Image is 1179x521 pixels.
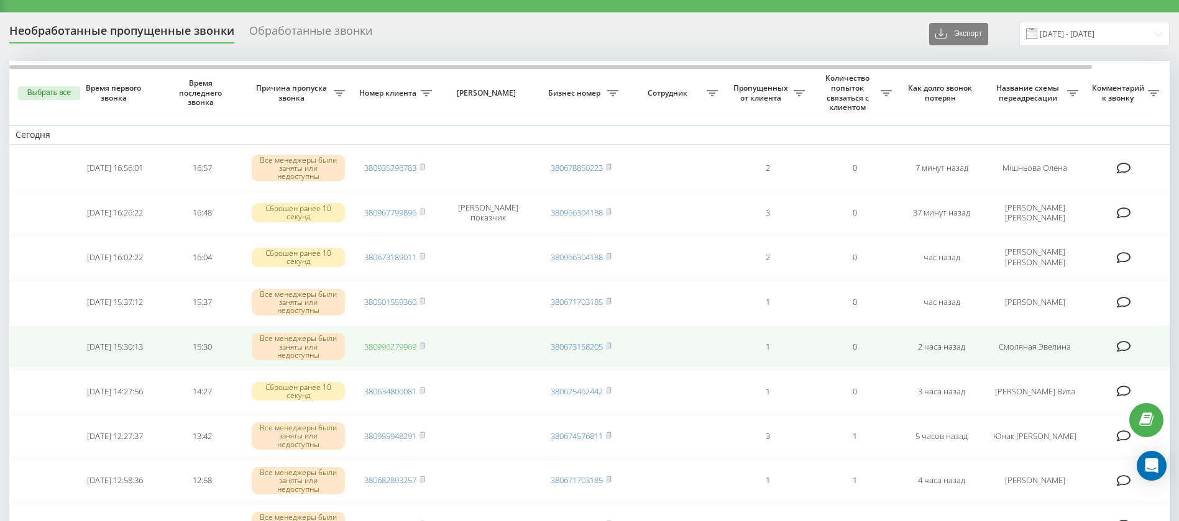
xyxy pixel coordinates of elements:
[724,192,811,234] td: 3
[811,147,898,189] td: 0
[71,370,158,412] td: [DATE] 14:27:56
[811,370,898,412] td: 0
[71,281,158,323] td: [DATE] 15:37:12
[631,88,707,98] span: Сотрудник
[544,88,607,98] span: Бизнес номер
[158,415,245,457] td: 13:42
[898,415,985,457] td: 5 часов назад
[158,370,245,412] td: 14:27
[364,296,416,307] a: 380501559360
[364,251,416,263] a: 380673189011
[991,83,1067,102] span: Название схемы переадресации
[985,147,1085,189] td: Мішньова Олена
[811,325,898,368] td: 0
[551,296,603,307] a: 380671703185
[252,203,345,222] div: Сброшен ранее 10 секунд
[724,370,811,412] td: 1
[158,192,245,234] td: 16:48
[551,386,603,397] a: 380675462442
[898,192,985,234] td: 37 минут назад
[817,73,881,112] span: Количество попыток связаться с клиентом
[449,88,527,98] span: [PERSON_NAME]
[252,83,334,102] span: Причина пропуска звонка
[71,415,158,457] td: [DATE] 12:27:37
[985,192,1085,234] td: [PERSON_NAME] [PERSON_NAME]
[551,162,603,173] a: 380678850223
[811,281,898,323] td: 0
[158,147,245,189] td: 16:57
[1137,451,1167,481] div: Open Intercom Messenger
[551,430,603,442] a: 380674576811
[898,147,985,189] td: 7 минут назад
[811,415,898,457] td: 1
[252,289,345,316] div: Все менеджеры были заняты или недоступны
[81,83,149,102] span: Время первого звонка
[71,236,158,278] td: [DATE] 16:02:22
[71,147,158,189] td: [DATE] 16:56:01
[898,460,985,502] td: 4 часа назад
[908,83,975,102] span: Как долго звонок потерян
[71,192,158,234] td: [DATE] 16:26:22
[724,147,811,189] td: 2
[364,474,416,486] a: 380682893257
[357,88,421,98] span: Номер клиента
[898,370,985,412] td: 3 часа назад
[364,162,416,173] a: 380935296783
[724,460,811,502] td: 1
[252,155,345,182] div: Все менеджеры были заняты или недоступны
[249,24,372,43] div: Обработанные звонки
[252,248,345,266] div: Сброшен ранее 10 секунд
[985,281,1085,323] td: [PERSON_NAME]
[71,325,158,368] td: [DATE] 15:30:13
[9,24,234,43] div: Необработанные пропущенные звонки
[158,460,245,502] td: 12:58
[929,23,988,45] button: Экспорт
[898,325,985,368] td: 2 часа назад
[985,236,1085,278] td: [PERSON_NAME] [PERSON_NAME]
[438,192,538,234] td: [PERSON_NAME] показчик
[724,325,811,368] td: 1
[551,207,603,218] a: 380966304188
[985,325,1085,368] td: Смоляная Эвелина
[898,236,985,278] td: час назад
[364,386,416,397] a: 380634806081
[985,370,1085,412] td: [PERSON_NAME] Вита
[811,236,898,278] td: 0
[158,281,245,323] td: 15:37
[252,333,345,360] div: Все менеджеры были заняты или недоступны
[985,415,1085,457] td: Юнак [PERSON_NAME]
[252,382,345,401] div: Сброшен ранее 10 секунд
[158,236,245,278] td: 16:04
[985,460,1085,502] td: [PERSON_NAME]
[168,78,236,107] span: Время последнего звонка
[252,422,345,450] div: Все менеджеры были заняты или недоступны
[364,341,416,352] a: 380996279969
[364,207,416,218] a: 380967799896
[724,281,811,323] td: 1
[724,415,811,457] td: 3
[551,474,603,486] a: 380671703185
[730,83,794,102] span: Пропущенных от клиента
[158,325,245,368] td: 15:30
[898,281,985,323] td: час назад
[811,460,898,502] td: 1
[551,251,603,263] a: 380966304188
[1091,83,1148,102] span: Комментарий к звонку
[18,86,80,100] button: Выбрать все
[252,467,345,494] div: Все менеджеры были заняты или недоступны
[724,236,811,278] td: 2
[71,460,158,502] td: [DATE] 12:58:36
[551,341,603,352] a: 380673158205
[811,192,898,234] td: 0
[364,430,416,442] a: 380955948291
